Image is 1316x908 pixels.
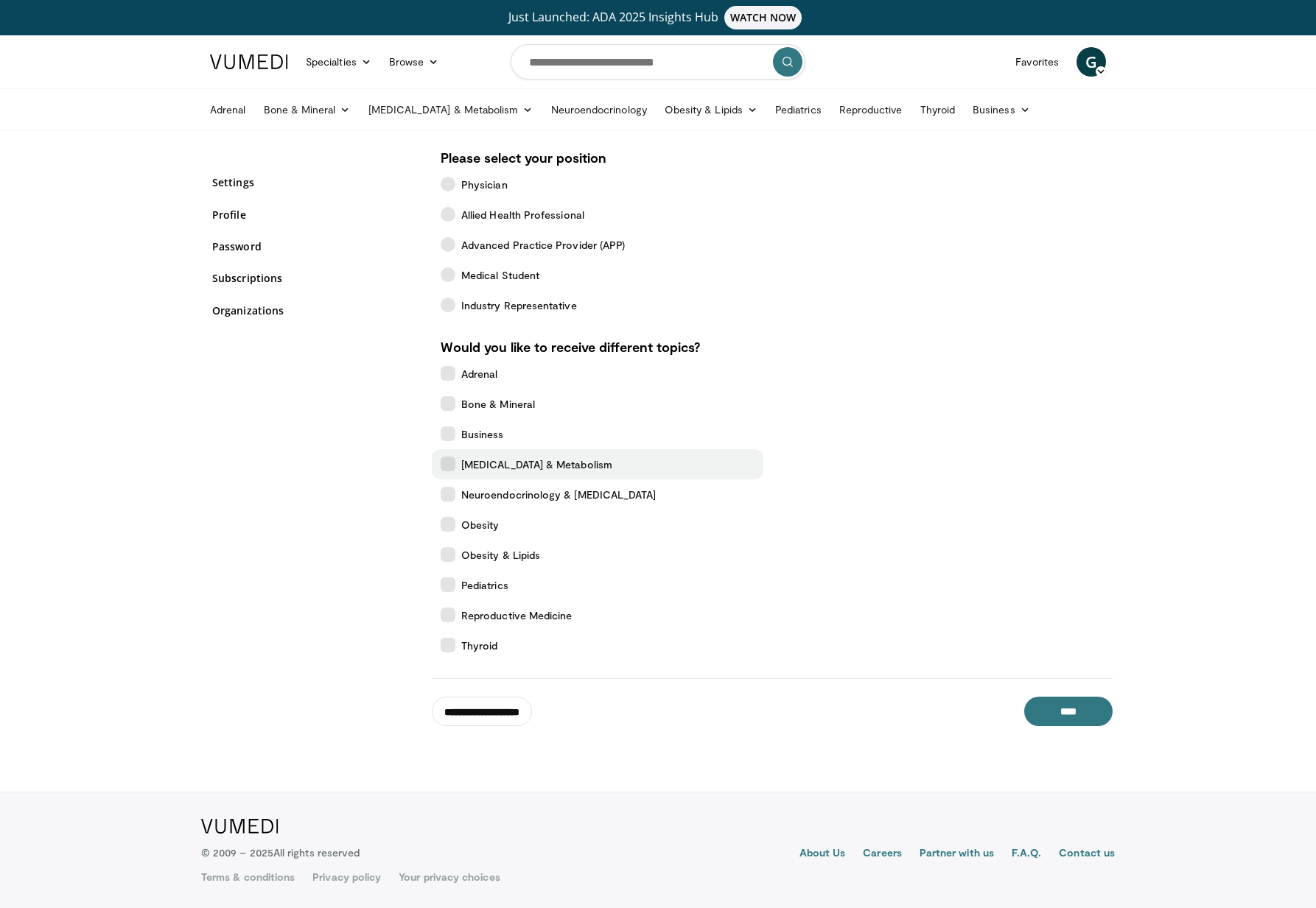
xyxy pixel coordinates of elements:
a: Bone & Mineral [255,95,360,124]
a: Specialties [297,47,380,77]
a: Browse [380,47,448,77]
span: Advanced Practice Provider (APP) [461,237,625,253]
a: Adrenal [201,95,255,124]
span: Allied Health Professional [461,207,584,222]
a: G [1077,47,1106,77]
span: Thyroid [461,638,498,653]
img: VuMedi Logo [201,819,279,834]
a: Your privacy choices [399,870,500,884]
strong: Please select your position [441,149,606,166]
span: Obesity [461,517,500,532]
a: Thyroid [911,95,965,124]
a: Reproductive [830,95,911,124]
span: Physician [461,177,508,192]
span: [MEDICAL_DATA] & Metabolism [461,457,612,472]
span: Neuroendocrinology & [MEDICAL_DATA] [461,487,656,502]
a: Contact us [1059,845,1115,863]
span: Adrenal [461,366,498,381]
a: Obesity & Lipids [656,95,766,124]
span: Industry Representative [461,298,577,313]
span: Reproductive Medicine [461,608,572,623]
span: All rights reserved [273,846,360,859]
a: Settings [212,175,419,190]
input: Search topics, interventions [511,44,805,80]
img: VuMedi Logo [210,54,288,69]
span: Business [461,426,504,442]
a: Privacy policy [312,870,381,884]
a: About Us [799,845,846,863]
span: Pediatrics [461,577,508,593]
a: F.A.Q. [1012,845,1041,863]
a: [MEDICAL_DATA] & Metabolism [360,95,542,124]
a: Profile [212,207,419,222]
a: Partner with us [920,845,994,863]
a: Password [212,239,419,254]
a: Pediatrics [766,95,830,124]
a: Neuroendocrinology [542,95,656,124]
a: Organizations [212,303,419,318]
span: Medical Student [461,267,539,283]
a: Subscriptions [212,270,419,286]
p: © 2009 – 2025 [201,845,360,860]
span: Bone & Mineral [461,396,535,412]
a: Favorites [1007,47,1068,77]
strong: Would you like to receive different topics? [441,339,700,355]
a: Terms & conditions [201,870,295,884]
a: Business [964,95,1039,124]
span: Obesity & Lipids [461,547,540,563]
a: Careers [863,845,902,863]
a: Just Launched: ADA 2025 Insights HubWATCH NOW [212,6,1104,29]
span: WATCH NOW [724,6,802,29]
